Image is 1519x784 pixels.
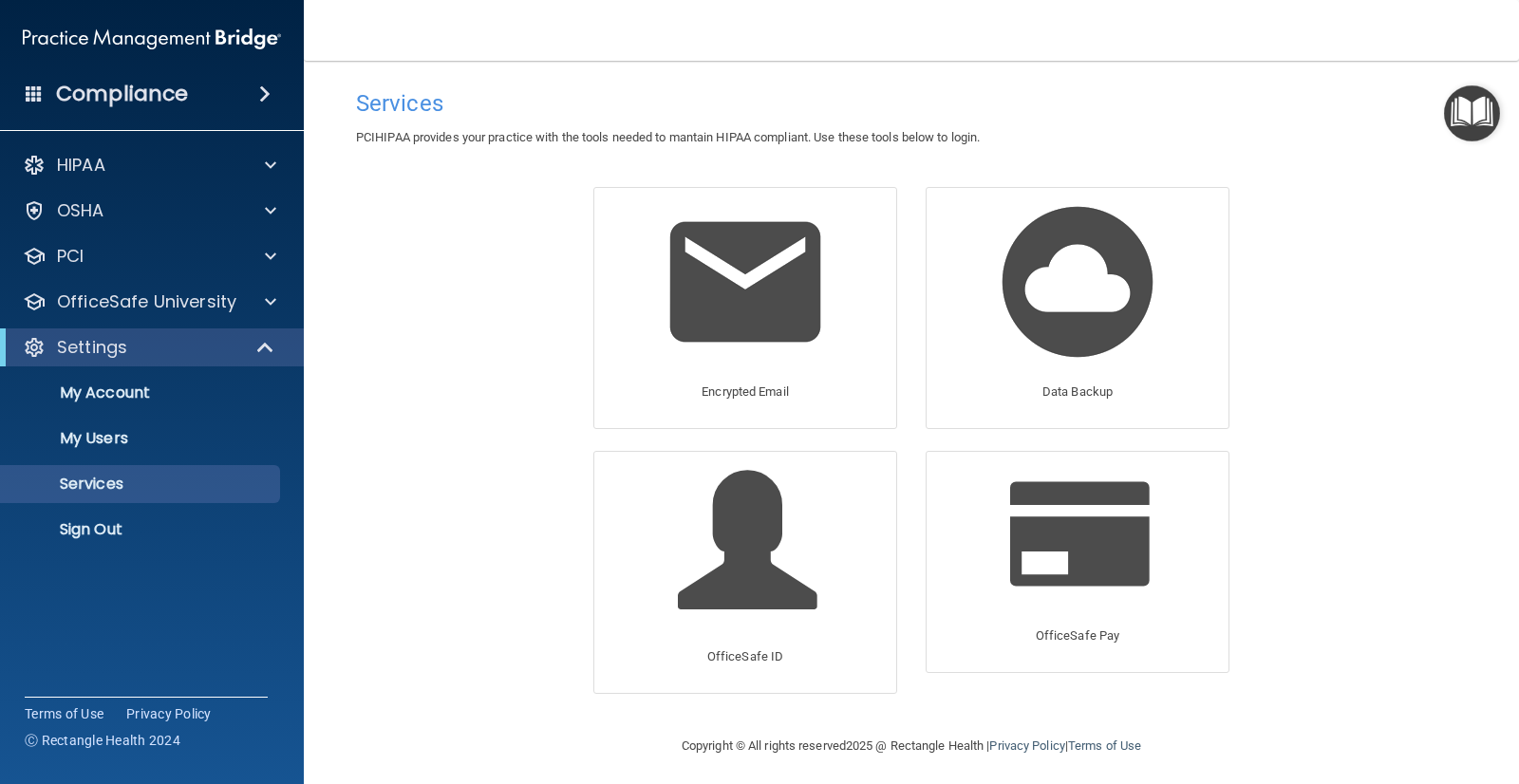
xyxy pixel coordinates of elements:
[655,192,835,372] img: Encrypted Email
[23,245,276,268] a: PCI
[707,645,783,668] p: OfficeSafe ID
[25,704,103,723] a: Terms of Use
[23,290,276,313] a: OfficeSafe University
[23,199,276,222] a: OSHA
[926,451,1229,672] a: OfficeSafe Pay
[25,731,180,750] span: Ⓒ Rectangle Health 2024
[987,192,1168,372] img: Data Backup
[57,154,105,177] p: HIPAA
[57,336,127,359] p: Settings
[56,81,188,107] h4: Compliance
[1036,625,1119,647] p: OfficeSafe Pay
[593,187,897,429] a: Encrypted Email Encrypted Email
[126,704,212,723] a: Privacy Policy
[356,130,980,144] span: PCIHIPAA provides your practice with the tools needed to mantain HIPAA compliant. Use these tools...
[1042,381,1113,403] p: Data Backup
[1068,738,1141,753] a: Terms of Use
[593,451,897,693] a: OfficeSafe ID
[926,187,1229,429] a: Data Backup Data Backup
[57,199,104,222] p: OSHA
[702,381,789,403] p: Encrypted Email
[23,154,276,177] a: HIPAA
[989,738,1064,753] a: Privacy Policy
[57,290,236,313] p: OfficeSafe University
[12,429,272,448] p: My Users
[12,383,272,402] p: My Account
[565,716,1258,776] div: Copyright © All rights reserved 2025 @ Rectangle Health | |
[356,91,1467,116] h4: Services
[23,336,275,359] a: Settings
[12,520,272,539] p: Sign Out
[57,245,84,268] p: PCI
[1444,85,1500,141] button: Open Resource Center
[12,475,272,494] p: Services
[23,20,281,58] img: PMB logo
